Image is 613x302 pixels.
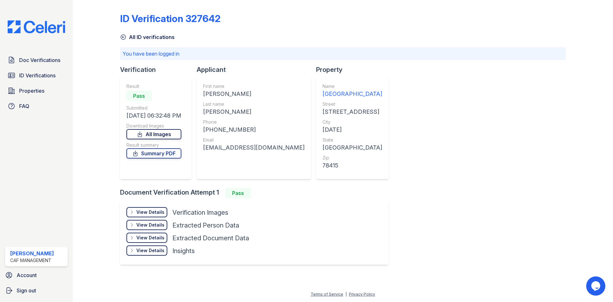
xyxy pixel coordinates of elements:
a: Summary PDF [126,148,181,159]
div: Email [203,137,305,143]
a: Privacy Policy [349,292,375,297]
div: Document Verification Attempt 1 [120,188,394,198]
div: View Details [136,235,164,241]
a: Account [3,269,70,282]
span: Account [17,271,37,279]
div: [GEOGRAPHIC_DATA] [322,89,382,98]
span: Properties [19,87,44,95]
div: Result [126,83,181,89]
div: ID Verification 327642 [120,13,221,24]
a: Sign out [3,284,70,297]
div: [PERSON_NAME] [203,89,305,98]
div: Extracted Person Data [172,221,239,230]
span: FAQ [19,102,29,110]
a: ID Verifications [5,69,68,82]
div: [PERSON_NAME] [203,107,305,116]
div: Insights [172,246,195,255]
div: Result summary [126,142,181,148]
img: CE_Logo_Blue-a8612792a0a2168367f1c8372b55b34899dd931a85d93a1a3d3e32e68fde9ad4.png [3,20,70,33]
div: Property [316,65,394,74]
div: Street [322,101,382,107]
a: Properties [5,84,68,97]
div: Verification Images [172,208,228,217]
div: Extracted Document Data [172,234,249,243]
div: State [322,137,382,143]
div: Applicant [197,65,316,74]
div: [DATE] [322,125,382,134]
iframe: chat widget [586,276,607,296]
div: Submitted [126,105,181,111]
div: Download Images [126,123,181,129]
div: [PERSON_NAME] [10,250,54,257]
div: City [322,119,382,125]
div: CAF Management [10,257,54,264]
a: All Images [126,129,181,139]
div: Name [322,83,382,89]
div: [GEOGRAPHIC_DATA] [322,143,382,152]
span: Sign out [17,287,36,294]
a: Terms of Service [311,292,343,297]
div: First name [203,83,305,89]
div: | [345,292,347,297]
a: FAQ [5,100,68,112]
a: Doc Verifications [5,54,68,66]
div: [DATE] 06:32:48 PM [126,111,181,120]
span: Doc Verifications [19,56,60,64]
div: Zip [322,155,382,161]
div: [STREET_ADDRESS] [322,107,382,116]
div: Pass [225,188,251,198]
div: View Details [136,209,164,215]
div: [PHONE_NUMBER] [203,125,305,134]
a: All ID verifications [120,33,175,41]
div: Phone [203,119,305,125]
a: Name [GEOGRAPHIC_DATA] [322,83,382,98]
p: You have been logged in [123,50,563,58]
div: Verification [120,65,197,74]
div: Last name [203,101,305,107]
div: 78415 [322,161,382,170]
span: ID Verifications [19,72,56,79]
div: View Details [136,222,164,228]
div: Pass [126,91,152,101]
div: [EMAIL_ADDRESS][DOMAIN_NAME] [203,143,305,152]
div: View Details [136,247,164,254]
